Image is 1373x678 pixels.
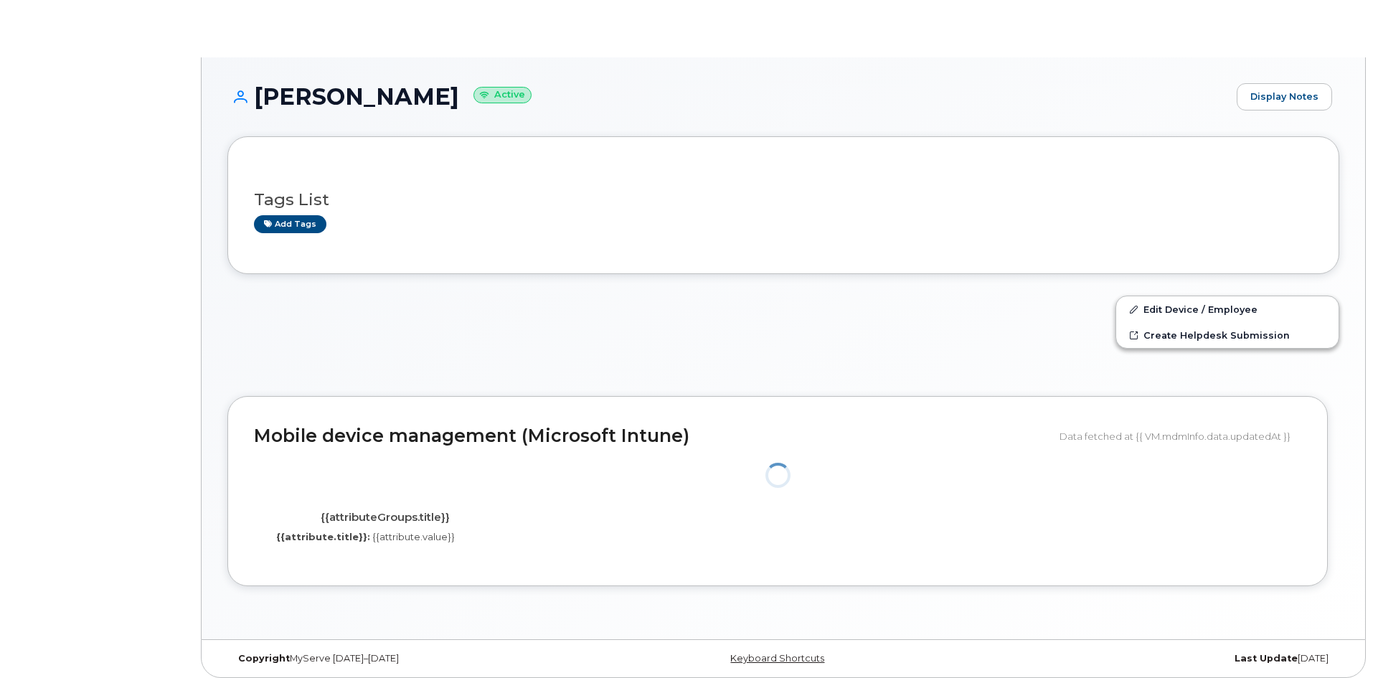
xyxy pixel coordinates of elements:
[227,653,598,664] div: MyServe [DATE]–[DATE]
[254,191,1313,209] h3: Tags List
[1116,322,1339,348] a: Create Helpdesk Submission
[238,653,290,664] strong: Copyright
[1116,296,1339,322] a: Edit Device / Employee
[968,653,1339,664] div: [DATE]
[730,653,824,664] a: Keyboard Shortcuts
[254,215,326,233] a: Add tags
[276,530,370,544] label: {{attribute.title}}:
[1235,653,1298,664] strong: Last Update
[372,531,455,542] span: {{attribute.value}}
[1237,83,1332,110] a: Display Notes
[254,426,1049,446] h2: Mobile device management (Microsoft Intune)
[227,84,1230,109] h1: [PERSON_NAME]
[1060,423,1301,450] div: Data fetched at {{ VM.mdmInfo.data.updatedAt }}
[265,512,505,524] h4: {{attributeGroups.title}}
[473,87,532,103] small: Active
